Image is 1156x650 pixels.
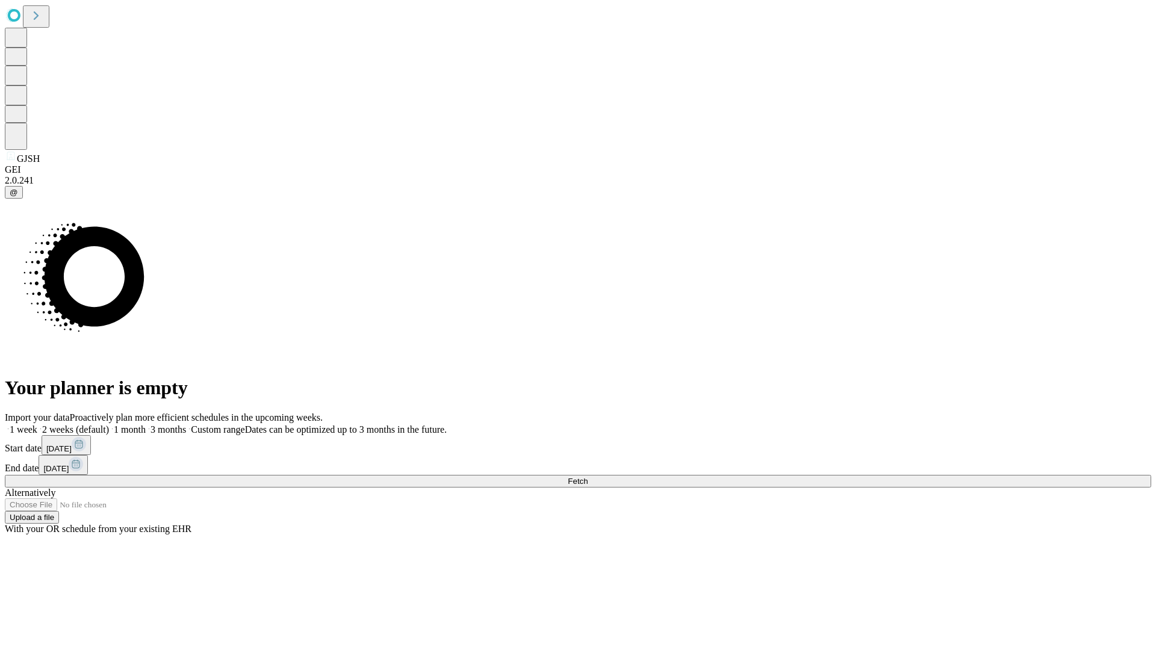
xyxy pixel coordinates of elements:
span: With your OR schedule from your existing EHR [5,524,191,534]
div: 2.0.241 [5,175,1151,186]
span: [DATE] [43,464,69,473]
span: 1 month [114,424,146,435]
span: Alternatively [5,487,55,498]
h1: Your planner is empty [5,377,1151,399]
span: 2 weeks (default) [42,424,109,435]
span: Fetch [568,477,588,486]
span: Dates can be optimized up to 3 months in the future. [245,424,447,435]
span: Custom range [191,424,244,435]
div: End date [5,455,1151,475]
span: GJSH [17,153,40,164]
button: [DATE] [42,435,91,455]
button: [DATE] [39,455,88,475]
span: [DATE] [46,444,72,453]
button: @ [5,186,23,199]
span: 3 months [151,424,186,435]
span: Import your data [5,412,70,422]
div: Start date [5,435,1151,455]
span: @ [10,188,18,197]
span: 1 week [10,424,37,435]
span: Proactively plan more efficient schedules in the upcoming weeks. [70,412,323,422]
button: Upload a file [5,511,59,524]
button: Fetch [5,475,1151,487]
div: GEI [5,164,1151,175]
